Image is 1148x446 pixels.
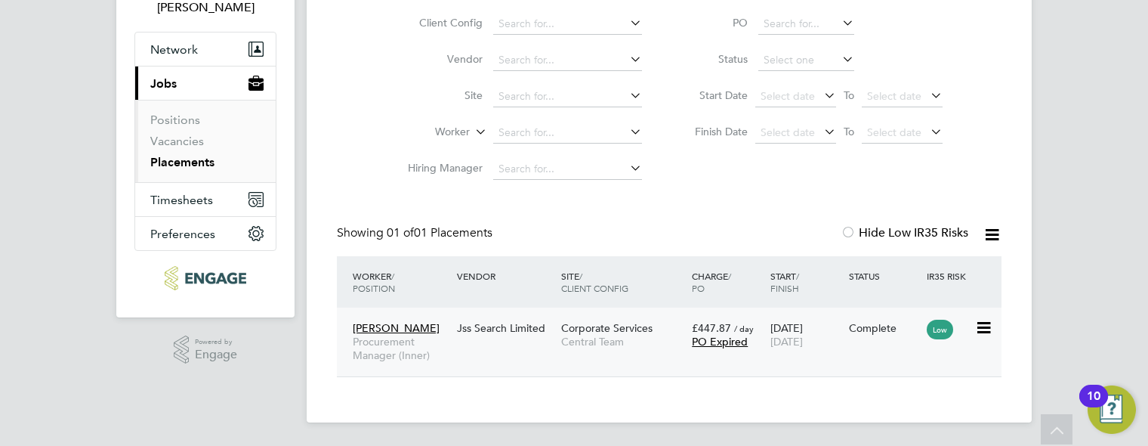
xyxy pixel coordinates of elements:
a: Placements [150,155,214,169]
span: Jobs [150,76,177,91]
label: Start Date [680,88,748,102]
img: ncclondon-logo-retina.png [165,266,245,290]
span: / PO [692,270,731,294]
label: Status [680,52,748,66]
span: Engage [195,348,237,361]
a: Positions [150,113,200,127]
button: Preferences [135,217,276,250]
button: Timesheets [135,183,276,216]
span: PO Expired [692,335,748,348]
span: Preferences [150,227,215,241]
label: Hide Low IR35 Risks [841,225,968,240]
span: To [839,122,859,141]
span: Network [150,42,198,57]
div: Jss Search Limited [453,314,557,342]
div: Vendor [453,262,557,290]
div: Jobs [135,100,276,182]
input: Search for... [493,122,642,144]
span: [PERSON_NAME] [353,321,440,335]
label: Hiring Manager [396,161,483,175]
label: Finish Date [680,125,748,138]
span: 01 Placements [387,225,492,240]
span: Select date [867,89,921,103]
span: Timesheets [150,193,213,207]
span: Select date [761,89,815,103]
span: Procurement Manager (Inner) [353,335,449,362]
div: Site [557,262,688,302]
button: Network [135,33,276,66]
div: Worker [349,262,453,302]
input: Search for... [758,14,854,35]
button: Jobs [135,67,276,100]
span: Low [927,320,953,339]
span: Central Team [561,335,684,348]
a: Go to home page [134,266,276,290]
span: / Position [353,270,395,294]
label: PO [680,16,748,29]
div: Showing [337,225,495,241]
label: Worker [383,125,470,140]
span: / Finish [770,270,799,294]
label: Vendor [396,52,483,66]
div: Start [767,262,845,302]
a: Vacancies [150,134,204,148]
input: Search for... [493,159,642,180]
span: To [839,85,859,105]
div: Charge [688,262,767,302]
span: [DATE] [770,335,803,348]
span: 01 of [387,225,414,240]
a: [PERSON_NAME]Procurement Manager (Inner)Jss Search LimitedCorporate ServicesCentral Team£447.87 /... [349,313,1001,326]
span: / day [734,323,754,334]
span: Select date [867,125,921,139]
div: Status [845,262,924,290]
span: Corporate Services [561,321,653,335]
input: Select one [758,50,854,71]
div: 10 [1087,396,1100,416]
span: / Client Config [561,270,628,294]
div: [DATE] [767,314,845,356]
label: Site [396,88,483,102]
a: Powered byEngage [174,336,238,364]
span: £447.87 [692,321,731,335]
input: Search for... [493,86,642,107]
input: Search for... [493,14,642,35]
label: Client Config [396,16,483,29]
div: IR35 Risk [923,262,975,290]
button: Open Resource Center, 10 new notifications [1088,386,1136,434]
span: Select date [761,125,815,139]
span: Powered by [195,336,237,348]
input: Search for... [493,50,642,71]
div: Complete [849,321,920,335]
